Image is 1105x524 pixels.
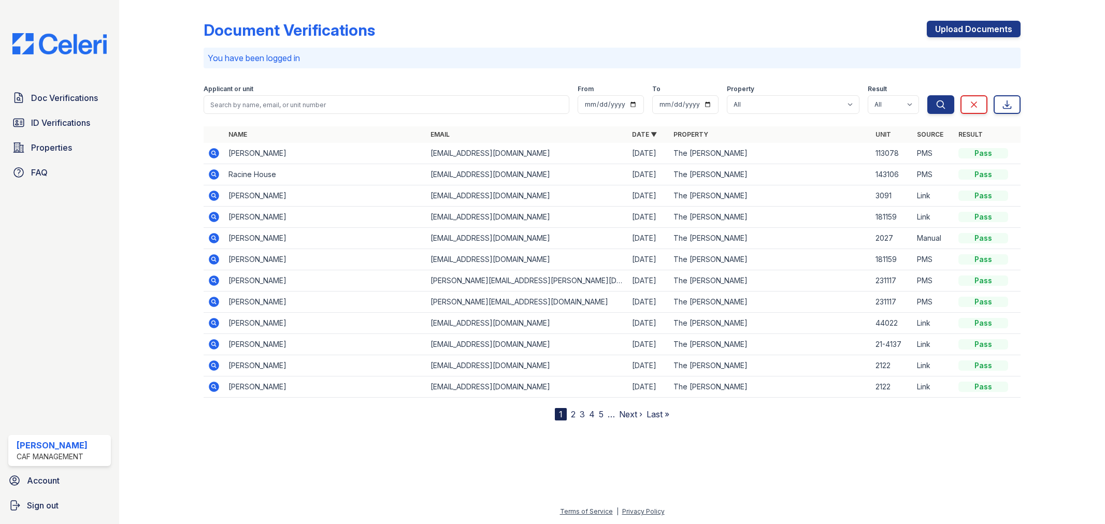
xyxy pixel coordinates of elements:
[669,376,871,398] td: The [PERSON_NAME]
[652,85,661,93] label: To
[727,85,754,93] label: Property
[913,292,954,313] td: PMS
[871,228,913,249] td: 2027
[913,207,954,228] td: Link
[669,292,871,313] td: The [PERSON_NAME]
[958,148,1008,158] div: Pass
[224,270,426,292] td: [PERSON_NAME]
[224,164,426,185] td: Racine House
[619,409,642,419] a: Next ›
[871,292,913,313] td: 231117
[224,355,426,376] td: [PERSON_NAME]
[958,382,1008,392] div: Pass
[958,275,1008,286] div: Pass
[622,507,665,515] a: Privacy Policy
[224,185,426,207] td: [PERSON_NAME]
[958,339,1008,350] div: Pass
[632,130,657,138] a: Date ▼
[31,117,90,129] span: ID Verifications
[669,334,871,355] td: The [PERSON_NAME]
[426,376,628,398] td: [EMAIL_ADDRESS][DOMAIN_NAME]
[560,507,613,515] a: Terms of Service
[204,21,375,39] div: Document Verifications
[426,249,628,270] td: [EMAIL_ADDRESS][DOMAIN_NAME]
[204,95,569,114] input: Search by name, email, or unit number
[224,228,426,249] td: [PERSON_NAME]
[426,292,628,313] td: [PERSON_NAME][EMAIL_ADDRESS][DOMAIN_NAME]
[31,141,72,154] span: Properties
[913,355,954,376] td: Link
[628,270,669,292] td: [DATE]
[669,313,871,334] td: The [PERSON_NAME]
[4,495,115,516] a: Sign out
[958,233,1008,243] div: Pass
[224,249,426,270] td: [PERSON_NAME]
[426,334,628,355] td: [EMAIL_ADDRESS][DOMAIN_NAME]
[958,191,1008,201] div: Pass
[8,162,111,183] a: FAQ
[8,137,111,158] a: Properties
[224,376,426,398] td: [PERSON_NAME]
[871,355,913,376] td: 2122
[871,143,913,164] td: 113078
[958,360,1008,371] div: Pass
[430,130,450,138] a: Email
[871,249,913,270] td: 181159
[31,166,48,179] span: FAQ
[669,249,871,270] td: The [PERSON_NAME]
[628,185,669,207] td: [DATE]
[958,212,1008,222] div: Pass
[669,143,871,164] td: The [PERSON_NAME]
[228,130,247,138] a: Name
[628,143,669,164] td: [DATE]
[571,409,576,419] a: 2
[224,143,426,164] td: [PERSON_NAME]
[628,249,669,270] td: [DATE]
[913,143,954,164] td: PMS
[426,164,628,185] td: [EMAIL_ADDRESS][DOMAIN_NAME]
[628,292,669,313] td: [DATE]
[913,270,954,292] td: PMS
[204,85,253,93] label: Applicant or unit
[4,470,115,491] a: Account
[958,169,1008,180] div: Pass
[871,313,913,334] td: 44022
[208,52,1016,64] p: You have been logged in
[927,21,1021,37] a: Upload Documents
[669,228,871,249] td: The [PERSON_NAME]
[868,85,887,93] label: Result
[224,313,426,334] td: [PERSON_NAME]
[628,313,669,334] td: [DATE]
[871,207,913,228] td: 181159
[871,376,913,398] td: 2122
[871,164,913,185] td: 143106
[628,376,669,398] td: [DATE]
[426,270,628,292] td: [PERSON_NAME][EMAIL_ADDRESS][PERSON_NAME][DOMAIN_NAME]
[669,185,871,207] td: The [PERSON_NAME]
[426,313,628,334] td: [EMAIL_ADDRESS][DOMAIN_NAME]
[628,207,669,228] td: [DATE]
[608,408,615,420] span: …
[958,254,1008,265] div: Pass
[913,334,954,355] td: Link
[913,228,954,249] td: Manual
[426,143,628,164] td: [EMAIL_ADDRESS][DOMAIN_NAME]
[958,318,1008,328] div: Pass
[17,452,88,462] div: CAF Management
[669,164,871,185] td: The [PERSON_NAME]
[578,85,594,93] label: From
[669,270,871,292] td: The [PERSON_NAME]
[628,228,669,249] td: [DATE]
[669,355,871,376] td: The [PERSON_NAME]
[31,92,98,104] span: Doc Verifications
[628,355,669,376] td: [DATE]
[8,112,111,133] a: ID Verifications
[426,185,628,207] td: [EMAIL_ADDRESS][DOMAIN_NAME]
[224,292,426,313] td: [PERSON_NAME]
[27,474,60,487] span: Account
[871,185,913,207] td: 3091
[555,408,567,420] div: 1
[917,130,943,138] a: Source
[4,33,115,54] img: CE_Logo_Blue-a8612792a0a2168367f1c8372b55b34899dd931a85d93a1a3d3e32e68fde9ad4.png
